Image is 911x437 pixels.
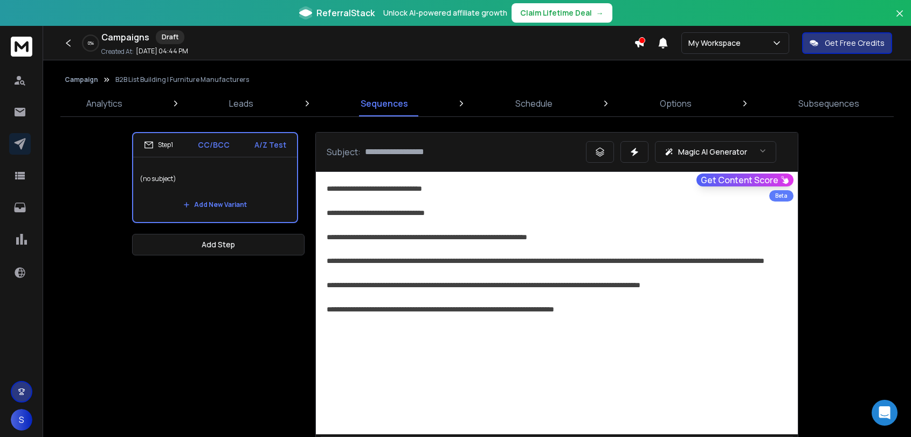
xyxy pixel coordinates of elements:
p: Magic AI Generator [678,147,747,157]
p: B2B List Building | Furniture Manufacturers [115,75,249,84]
button: Add New Variant [175,194,256,216]
p: (no subject) [140,164,291,194]
p: Options [660,97,692,110]
p: [DATE] 04:44 PM [136,47,188,56]
a: Leads [223,91,260,116]
p: 0 % [88,40,94,46]
button: Magic AI Generator [655,141,776,163]
p: Subject: [327,145,361,158]
a: Sequences [354,91,415,116]
p: A/Z Test [254,140,286,150]
a: Subsequences [792,91,866,116]
li: Step1CC/BCCA/Z Test(no subject)Add New Variant [132,132,298,223]
p: Schedule [515,97,553,110]
div: Beta [769,190,793,202]
p: Analytics [86,97,122,110]
p: Subsequences [798,97,859,110]
p: Sequences [361,97,408,110]
p: Get Free Credits [825,38,885,48]
h1: Campaigns [101,31,149,44]
button: Get Free Credits [802,32,892,54]
a: Analytics [80,91,129,116]
button: Campaign [65,75,98,84]
button: Close banner [893,6,907,32]
div: Open Intercom Messenger [872,400,898,426]
button: S [11,409,32,431]
span: ReferralStack [316,6,375,19]
p: CC/BCC [198,140,230,150]
button: Get Content Score [696,174,793,186]
p: Created At: [101,47,134,56]
a: Schedule [509,91,559,116]
button: Claim Lifetime Deal→ [512,3,612,23]
span: → [596,8,604,18]
div: Step 1 [144,140,173,150]
p: Leads [229,97,253,110]
a: Options [653,91,698,116]
p: My Workspace [688,38,745,48]
p: Unlock AI-powered affiliate growth [383,8,507,18]
div: Draft [156,30,184,44]
button: Add Step [132,234,305,255]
